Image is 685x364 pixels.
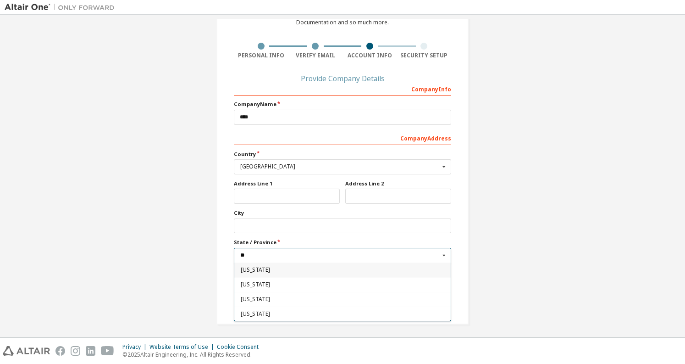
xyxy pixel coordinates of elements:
[234,76,451,81] div: Provide Company Details
[241,311,445,317] span: [US_STATE]
[234,52,288,59] div: Personal Info
[55,346,65,356] img: facebook.svg
[397,52,452,59] div: Security Setup
[234,209,451,217] label: City
[86,346,95,356] img: linkedin.svg
[342,52,397,59] div: Account Info
[234,101,451,108] label: Company Name
[5,3,119,12] img: Altair One
[240,164,440,169] div: [GEOGRAPHIC_DATA]
[234,151,451,158] label: Country
[241,297,445,302] span: [US_STATE]
[3,346,50,356] img: altair_logo.svg
[234,239,451,246] label: State / Province
[71,346,80,356] img: instagram.svg
[241,267,445,273] span: [US_STATE]
[122,351,264,358] p: © 2025 Altair Engineering, Inc. All Rights Reserved.
[345,180,451,187] label: Address Line 2
[288,52,343,59] div: Verify Email
[234,130,451,145] div: Company Address
[122,343,149,351] div: Privacy
[101,346,114,356] img: youtube.svg
[217,343,264,351] div: Cookie Consent
[241,282,445,287] span: [US_STATE]
[149,343,217,351] div: Website Terms of Use
[234,180,340,187] label: Address Line 1
[234,81,451,96] div: Company Info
